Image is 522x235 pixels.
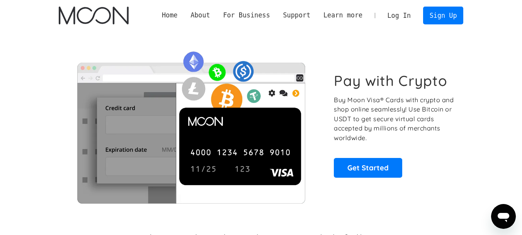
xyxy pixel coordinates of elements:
h1: Pay with Crypto [334,72,447,89]
div: Learn more [323,10,362,20]
img: Moon Logo [59,7,129,24]
div: For Business [217,10,277,20]
iframe: Button to launch messaging window [491,204,516,229]
div: About [184,10,216,20]
div: Support [283,10,310,20]
a: home [59,7,129,24]
div: Support [277,10,317,20]
a: Sign Up [423,7,463,24]
img: Moon Cards let you spend your crypto anywhere Visa is accepted. [59,46,323,203]
p: Buy Moon Visa® Cards with crypto and shop online seamlessly! Use Bitcoin or USDT to get secure vi... [334,95,455,143]
a: Log In [381,7,417,24]
div: About [190,10,210,20]
a: Home [155,10,184,20]
div: For Business [223,10,270,20]
div: Learn more [317,10,369,20]
a: Get Started [334,158,402,177]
